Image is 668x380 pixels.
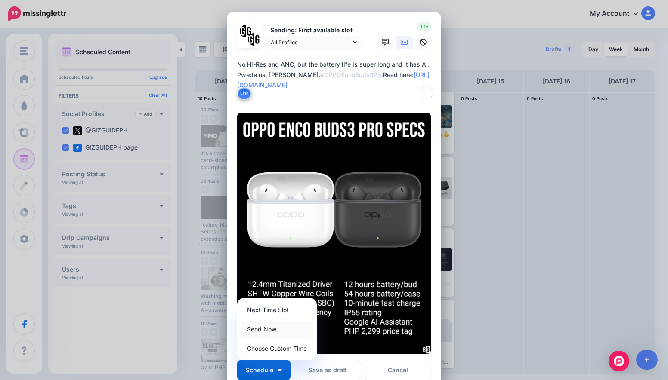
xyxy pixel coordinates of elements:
[240,25,252,37] img: 353459792_649996473822713_4483302954317148903_n-bsa138318.png
[266,36,361,49] a: All Profiles
[248,33,260,46] img: JT5sWCfR-79925.png
[278,369,282,371] img: arrow-down-white.png
[365,360,431,380] a: Cancel
[241,321,313,337] a: Send Now
[237,298,317,360] div: Schedule
[271,38,351,47] span: All Profiles
[241,301,313,318] a: Next Time Slot
[246,367,273,373] span: Schedule
[266,25,361,35] p: Sending: First available slot
[237,59,435,90] div: No Hi-Res and ANC, but the battery life is super long and it has AI. Pwede na, [PERSON_NAME]. Rea...
[417,22,431,31] span: 136
[237,360,291,380] button: Schedule
[237,59,435,101] textarea: To enrich screen reader interactions, please activate Accessibility in Grammarly extension settings
[295,360,361,380] button: Save as draft
[237,113,431,355] img: 598F0M4RYQXKINIFZXHUGZP9DDB1146R.png
[609,351,629,371] div: Open Intercom Messenger
[237,87,251,100] button: Link
[241,340,313,357] a: Choose Custom Time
